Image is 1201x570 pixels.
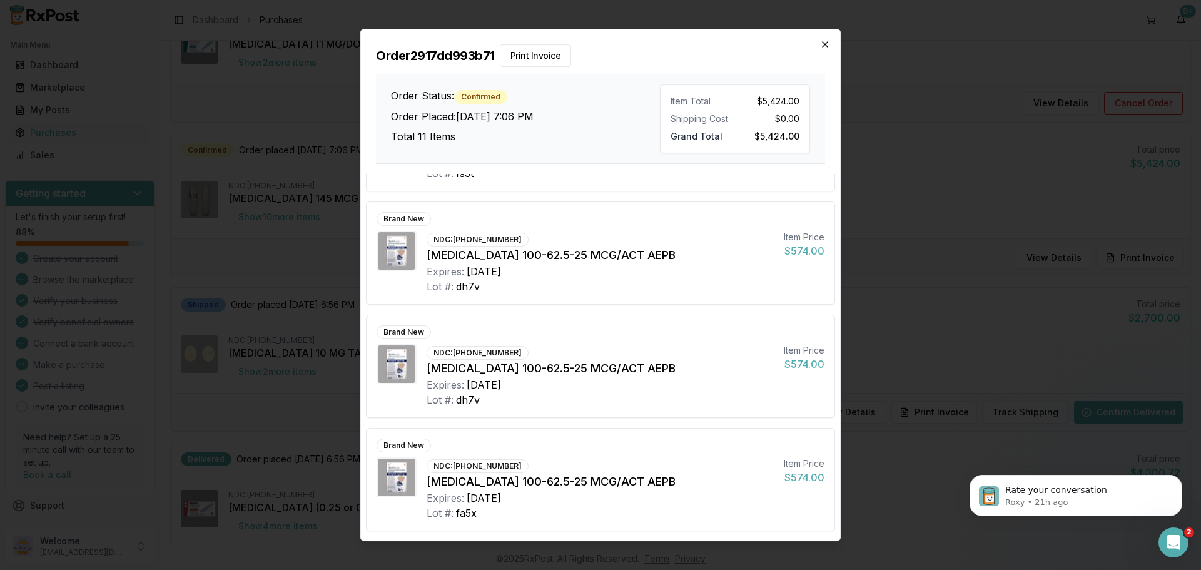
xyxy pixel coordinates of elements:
div: Expires: [427,377,464,392]
div: NDC: [PHONE_NUMBER] [427,346,529,360]
img: Trelegy Ellipta 100-62.5-25 MCG/ACT AEPB [378,459,415,496]
h2: Order 2917dd993b71 [376,44,825,67]
div: Item Price [784,457,824,470]
h3: Total 11 Items [391,129,660,144]
div: NDC: [PHONE_NUMBER] [427,459,529,473]
div: Item Price [784,344,824,357]
div: $5,424.00 [740,95,799,108]
div: [DATE] [467,491,501,506]
div: $0.00 [740,113,799,125]
div: Lot #: [427,166,454,181]
img: Trelegy Ellipta 100-62.5-25 MCG/ACT AEPB [378,232,415,270]
div: Expires: [427,264,464,279]
div: fs5t [456,166,474,181]
div: [MEDICAL_DATA] 100-62.5-25 MCG/ACT AEPB [427,360,774,377]
div: Lot #: [427,392,454,407]
h3: Order Status: [391,88,660,104]
div: Expires: [427,491,464,506]
div: $574.00 [784,357,824,372]
div: [DATE] [467,377,501,392]
span: $5,424.00 [754,128,799,141]
div: dh7v [456,279,480,294]
div: Brand New [377,325,431,339]
div: NDC: [PHONE_NUMBER] [427,233,529,247]
div: Lot #: [427,279,454,294]
img: Trelegy Ellipta 100-62.5-25 MCG/ACT AEPB [378,345,415,383]
div: Item Total [671,95,730,108]
span: Grand Total [671,128,722,141]
h3: Order Placed: [DATE] 7:06 PM [391,109,660,124]
div: $574.00 [784,243,824,258]
div: dh7v [456,392,480,407]
div: Confirmed [454,90,507,104]
div: [DATE] [467,264,501,279]
span: 2 [1184,527,1194,537]
div: Item Price [784,231,824,243]
div: [MEDICAL_DATA] 100-62.5-25 MCG/ACT AEPB [427,473,774,491]
button: Print Invoice [500,44,572,67]
div: Lot #: [427,506,454,521]
div: Brand New [377,212,431,226]
iframe: Intercom notifications message [951,449,1201,536]
div: fa5x [456,506,477,521]
div: Shipping Cost [671,113,730,125]
div: Brand New [377,439,431,452]
div: $574.00 [784,470,824,485]
iframe: Intercom live chat [1158,527,1188,557]
div: [MEDICAL_DATA] 100-62.5-25 MCG/ACT AEPB [427,247,774,264]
